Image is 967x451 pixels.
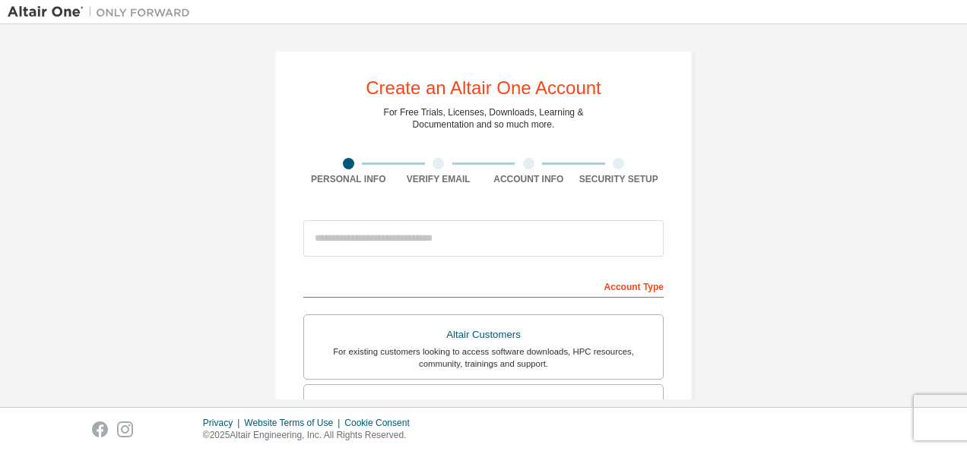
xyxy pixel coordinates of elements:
[313,345,654,370] div: For existing customers looking to access software downloads, HPC resources, community, trainings ...
[344,417,418,429] div: Cookie Consent
[203,429,419,442] p: © 2025 Altair Engineering, Inc. All Rights Reserved.
[8,5,198,20] img: Altair One
[574,173,664,185] div: Security Setup
[303,173,394,185] div: Personal Info
[203,417,244,429] div: Privacy
[313,324,654,345] div: Altair Customers
[313,394,654,415] div: Students
[92,421,108,437] img: facebook.svg
[366,79,601,97] div: Create an Altair One Account
[394,173,484,185] div: Verify Email
[483,173,574,185] div: Account Info
[244,417,344,429] div: Website Terms of Use
[384,106,584,131] div: For Free Trials, Licenses, Downloads, Learning & Documentation and so much more.
[117,421,133,437] img: instagram.svg
[303,273,664,298] div: Account Type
